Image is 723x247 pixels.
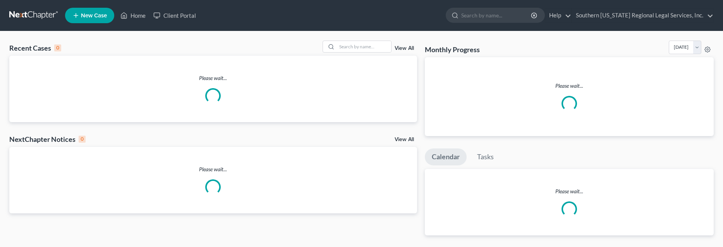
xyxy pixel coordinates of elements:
[81,13,107,19] span: New Case
[9,74,417,82] p: Please wait...
[545,9,571,22] a: Help
[117,9,149,22] a: Home
[425,148,467,165] a: Calendar
[149,9,200,22] a: Client Portal
[337,41,391,52] input: Search by name...
[79,136,86,143] div: 0
[9,165,417,173] p: Please wait...
[431,82,708,90] p: Please wait...
[9,43,61,53] div: Recent Cases
[54,44,61,51] div: 0
[425,187,714,195] p: Please wait...
[470,148,501,165] a: Tasks
[395,137,414,142] a: View All
[425,45,480,54] h3: Monthly Progress
[9,135,86,144] div: NextChapter Notices
[461,8,532,22] input: Search by name...
[572,9,713,22] a: Southern [US_STATE] Regional Legal Services, Inc.
[395,46,414,51] a: View All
